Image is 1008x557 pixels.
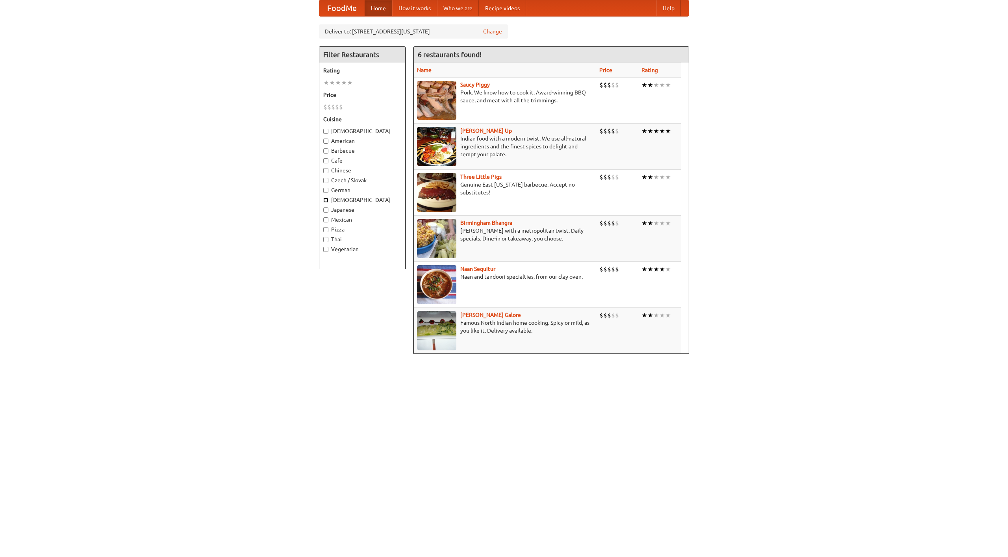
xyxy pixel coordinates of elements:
[659,311,665,320] li: ★
[323,178,328,183] input: Czech / Slovak
[607,311,611,320] li: $
[323,176,401,184] label: Czech / Slovak
[659,265,665,274] li: ★
[323,158,328,163] input: Cafe
[329,78,335,87] li: ★
[607,219,611,228] li: $
[599,127,603,135] li: $
[653,219,659,228] li: ★
[335,103,339,111] li: $
[323,139,328,144] input: American
[323,103,327,111] li: $
[323,137,401,145] label: American
[323,198,328,203] input: [DEMOGRAPHIC_DATA]
[323,247,328,252] input: Vegetarian
[417,67,432,73] a: Name
[417,311,456,350] img: currygalore.jpg
[607,265,611,274] li: $
[611,81,615,89] li: $
[319,47,405,63] h4: Filter Restaurants
[460,312,521,318] a: [PERSON_NAME] Galore
[323,147,401,155] label: Barbecue
[659,219,665,228] li: ★
[323,237,328,242] input: Thai
[615,81,619,89] li: $
[611,265,615,274] li: $
[417,219,456,258] img: bhangra.jpg
[460,174,502,180] a: Three Little Pigs
[611,127,615,135] li: $
[323,129,328,134] input: [DEMOGRAPHIC_DATA]
[647,173,653,181] li: ★
[665,311,671,320] li: ★
[319,0,365,16] a: FoodMe
[599,67,612,73] a: Price
[665,219,671,228] li: ★
[323,226,401,233] label: Pizza
[323,78,329,87] li: ★
[323,167,401,174] label: Chinese
[418,51,482,58] ng-pluralize: 6 restaurants found!
[641,127,647,135] li: ★
[335,78,341,87] li: ★
[417,319,593,335] p: Famous North Indian home cooking. Spicy or mild, as you like it. Delivery available.
[323,67,401,74] h5: Rating
[647,127,653,135] li: ★
[323,196,401,204] label: [DEMOGRAPHIC_DATA]
[417,227,593,242] p: [PERSON_NAME] with a metropolitan twist. Daily specials. Dine-in or takeaway, you choose.
[641,265,647,274] li: ★
[615,265,619,274] li: $
[603,173,607,181] li: $
[460,128,512,134] a: [PERSON_NAME] Up
[607,173,611,181] li: $
[653,265,659,274] li: ★
[641,81,647,89] li: ★
[323,216,401,224] label: Mexican
[653,173,659,181] li: ★
[417,265,456,304] img: naansequitur.jpg
[460,81,490,88] b: Saucy Piggy
[599,81,603,89] li: $
[323,217,328,222] input: Mexican
[656,0,681,16] a: Help
[611,219,615,228] li: $
[460,220,512,226] a: Birmingham Bhangra
[599,311,603,320] li: $
[460,266,495,272] a: Naan Sequitur
[417,89,593,104] p: Pork. We know how to cook it. Award-winning BBQ sauce, and meat with all the trimmings.
[603,127,607,135] li: $
[647,81,653,89] li: ★
[331,103,335,111] li: $
[611,173,615,181] li: $
[653,311,659,320] li: ★
[599,219,603,228] li: $
[665,265,671,274] li: ★
[327,103,331,111] li: $
[347,78,353,87] li: ★
[599,173,603,181] li: $
[323,186,401,194] label: German
[659,127,665,135] li: ★
[479,0,526,16] a: Recipe videos
[603,311,607,320] li: $
[659,173,665,181] li: ★
[647,311,653,320] li: ★
[615,173,619,181] li: $
[417,135,593,158] p: Indian food with a modern twist. We use all-natural ingredients and the finest spices to delight ...
[641,311,647,320] li: ★
[417,81,456,120] img: saucy.jpg
[323,115,401,123] h5: Cuisine
[339,103,343,111] li: $
[323,206,401,214] label: Japanese
[603,219,607,228] li: $
[323,148,328,154] input: Barbecue
[607,81,611,89] li: $
[615,219,619,228] li: $
[653,81,659,89] li: ★
[323,245,401,253] label: Vegetarian
[665,173,671,181] li: ★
